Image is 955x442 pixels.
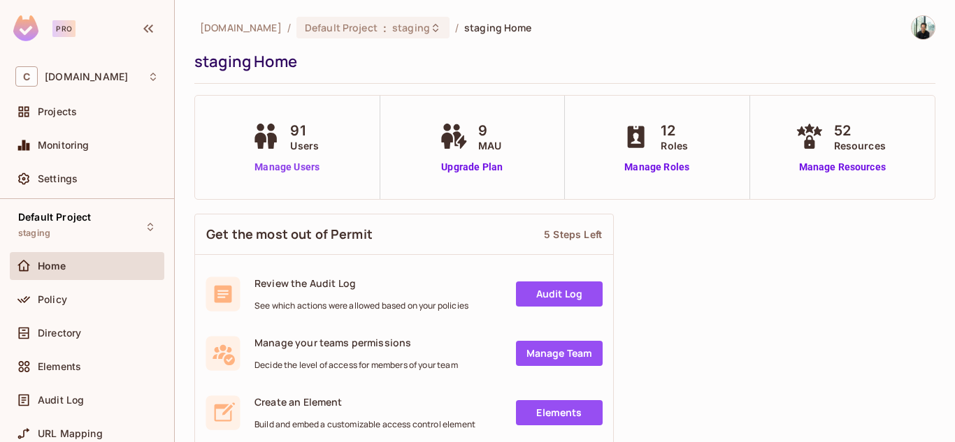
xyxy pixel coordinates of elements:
[248,160,326,175] a: Manage Users
[464,21,532,34] span: staging Home
[254,277,468,290] span: Review the Audit Log
[834,120,886,141] span: 52
[38,428,103,439] span: URL Mapping
[45,71,128,82] span: Workspace: casadosventos.com.br
[254,395,475,408] span: Create an Element
[52,20,76,37] div: Pro
[194,51,928,72] div: staging Home
[254,336,458,349] span: Manage your teams permissions
[254,360,458,371] span: Decide the level of access for members of your team
[661,120,688,141] span: 12
[287,21,291,34] li: /
[516,281,603,307] a: Audit Log
[290,120,319,141] span: 91
[478,120,501,141] span: 9
[455,21,459,34] li: /
[38,294,67,305] span: Policy
[619,160,695,175] a: Manage Roles
[15,66,38,87] span: C
[38,173,78,184] span: Settings
[436,160,508,175] a: Upgrade Plan
[38,260,66,272] span: Home
[661,138,688,153] span: Roles
[200,21,282,34] span: the active workspace
[912,16,935,39] img: Guilherme Leão
[254,300,468,311] span: See which actions were allowed based on your policies
[38,395,84,406] span: Audit Log
[544,228,602,241] div: 5 Steps Left
[290,138,319,153] span: Users
[382,22,387,34] span: :
[392,21,430,34] span: staging
[13,15,38,41] img: SReyMgAAAABJRU5ErkJggg==
[38,106,77,117] span: Projects
[516,400,603,425] a: Elements
[254,419,475,430] span: Build and embed a customizable access control element
[38,361,81,372] span: Elements
[38,140,89,151] span: Monitoring
[206,226,373,243] span: Get the most out of Permit
[792,160,893,175] a: Manage Resources
[305,21,378,34] span: Default Project
[18,228,50,239] span: staging
[478,138,501,153] span: MAU
[18,212,91,223] span: Default Project
[834,138,886,153] span: Resources
[38,327,81,339] span: Directory
[516,341,603,366] a: Manage Team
